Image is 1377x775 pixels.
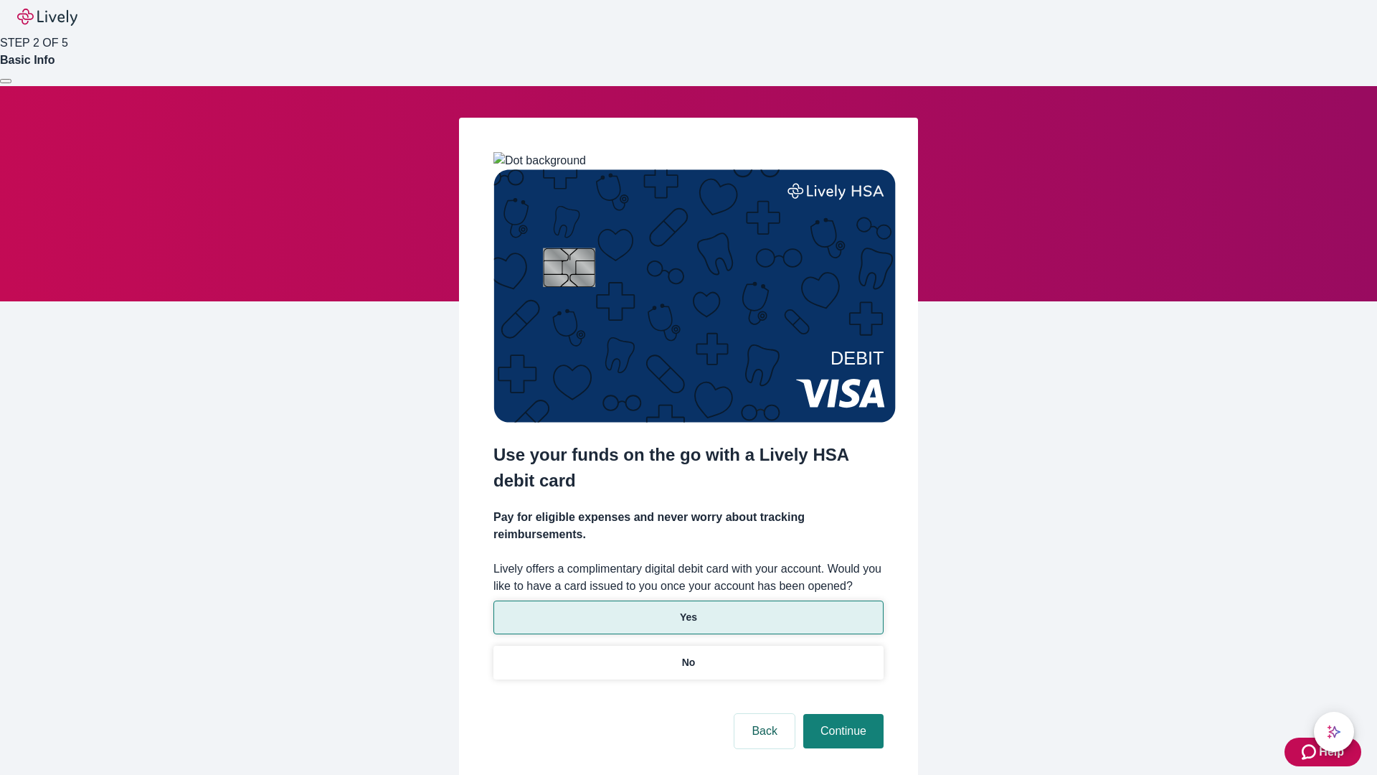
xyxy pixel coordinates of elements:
[493,601,884,634] button: Yes
[493,169,896,423] img: Debit card
[493,442,884,494] h2: Use your funds on the go with a Lively HSA debit card
[1302,743,1319,761] svg: Zendesk support icon
[1284,738,1361,766] button: Zendesk support iconHelp
[1327,725,1341,739] svg: Lively AI Assistant
[493,509,884,543] h4: Pay for eligible expenses and never worry about tracking reimbursements.
[803,714,884,748] button: Continue
[682,655,696,670] p: No
[17,9,77,26] img: Lively
[1314,712,1354,752] button: chat
[734,714,795,748] button: Back
[493,560,884,595] label: Lively offers a complimentary digital debit card with your account. Would you like to have a card...
[680,610,697,625] p: Yes
[493,152,586,169] img: Dot background
[1319,743,1344,761] span: Help
[493,646,884,680] button: No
